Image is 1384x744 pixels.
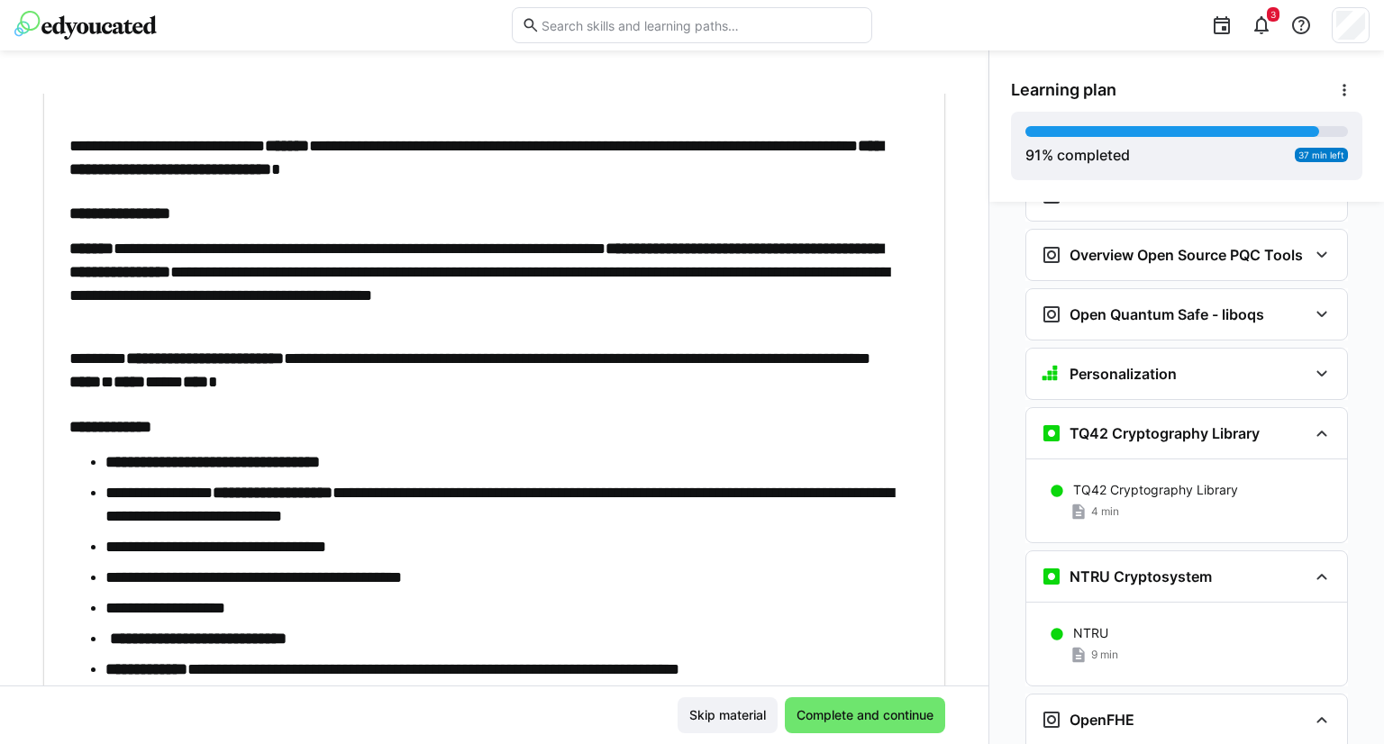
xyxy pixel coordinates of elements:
[794,706,936,724] span: Complete and continue
[540,17,862,33] input: Search skills and learning paths…
[1070,424,1260,442] h3: TQ42 Cryptography Library
[1091,504,1119,519] span: 4 min
[1070,246,1303,264] h3: Overview Open Source PQC Tools
[1025,146,1042,164] span: 91
[1011,80,1116,100] span: Learning plan
[1270,9,1276,20] span: 3
[687,706,769,724] span: Skip material
[785,697,945,733] button: Complete and continue
[1070,711,1134,729] h3: OpenFHE
[1091,648,1118,662] span: 9 min
[1070,305,1264,323] h3: Open Quantum Safe - liboqs
[678,697,778,733] button: Skip material
[1073,481,1238,499] p: TQ42 Cryptography Library
[1298,150,1344,160] span: 37 min left
[1025,144,1130,166] div: % completed
[1070,365,1177,383] h3: Personalization
[1073,624,1108,642] p: NTRU
[1070,567,1212,585] h3: NTRU Cryptosystem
